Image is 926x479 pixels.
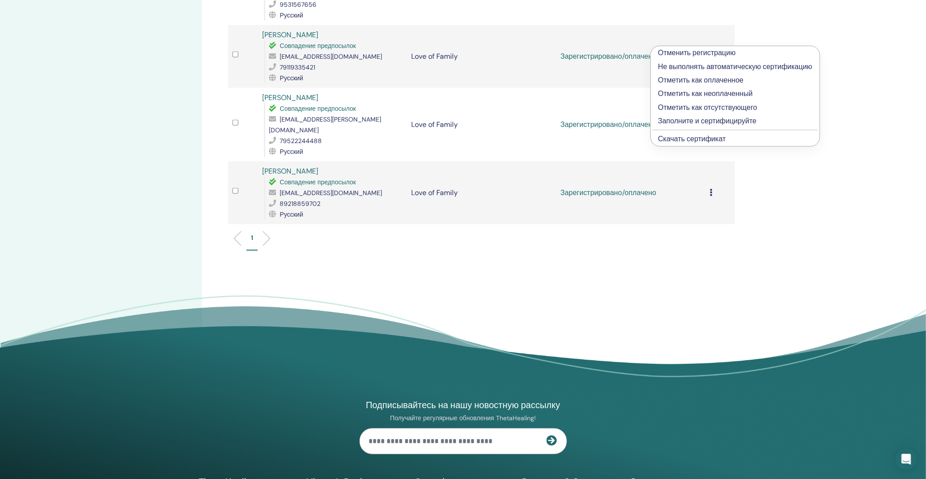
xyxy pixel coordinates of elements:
td: Love of Family [407,161,556,224]
a: [PERSON_NAME] [262,30,318,39]
h4: Подписывайтесь на нашу новостную рассылку [360,399,567,411]
p: Отметить как оплаченное [658,75,812,86]
span: Совпадение предпосылок [280,42,356,50]
td: Love of Family [407,88,556,161]
p: Заполните и сертифицируйте [658,116,812,126]
p: 1 [251,233,253,243]
p: Отметить как неоплаченный [658,88,812,99]
span: Совпадение предпосылок [280,178,356,186]
span: [EMAIL_ADDRESS][DOMAIN_NAME] [280,52,382,61]
a: [PERSON_NAME] [262,166,318,176]
span: Совпадение предпосылок [280,105,356,113]
span: [EMAIL_ADDRESS][PERSON_NAME][DOMAIN_NAME] [269,115,381,134]
p: Отметить как отсутствующего [658,102,812,113]
td: Love of Family [407,25,556,88]
span: Русский [280,148,303,156]
p: Получайте регулярные обновления ThetaHealing! [360,414,567,422]
p: Не выполнять автоматическую сертификацию [658,61,812,72]
span: 79119335421 [280,63,315,71]
span: Русский [280,74,303,82]
span: 89218859702 [280,200,320,208]
span: 9531567656 [280,0,316,9]
span: Русский [280,11,303,19]
span: Русский [280,210,303,218]
a: Скачать сертификат [658,134,726,144]
p: Отменить регистрацию [658,48,812,58]
span: 79522244488 [280,137,322,145]
a: [PERSON_NAME] [262,93,318,102]
div: Open Intercom Messenger [895,449,917,470]
span: [EMAIL_ADDRESS][DOMAIN_NAME] [280,189,382,197]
